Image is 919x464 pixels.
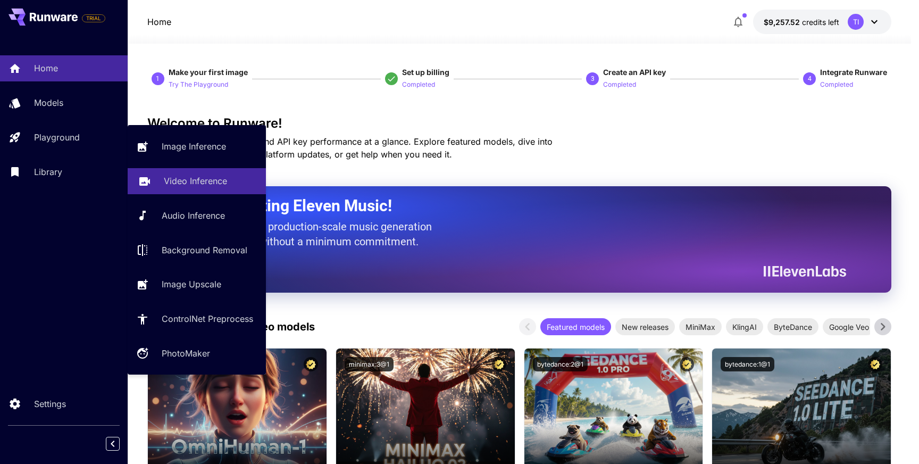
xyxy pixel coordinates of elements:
[164,175,227,187] p: Video Inference
[162,347,210,360] p: PhotoMaker
[726,321,763,333] span: KlingAI
[820,68,887,77] span: Integrate Runware
[680,357,694,371] button: Certified Model – Vetted for best performance and includes a commercial license.
[753,10,891,34] button: $9,257.52081
[174,219,440,249] p: The only way to get production-scale music generation from Eleven Labs without a minimum commitment.
[128,134,266,160] a: Image Inference
[802,18,839,27] span: credits left
[603,80,636,90] p: Completed
[34,62,58,74] p: Home
[402,80,435,90] p: Completed
[156,74,160,84] p: 1
[823,321,875,333] span: Google Veo
[128,203,266,229] a: Audio Inference
[492,357,506,371] button: Certified Model – Vetted for best performance and includes a commercial license.
[162,140,226,153] p: Image Inference
[128,271,266,297] a: Image Upscale
[128,341,266,367] a: PhotoMaker
[82,12,105,24] span: Add your payment card to enable full platform functionality.
[162,244,247,256] p: Background Removal
[34,165,62,178] p: Library
[820,80,853,90] p: Completed
[603,68,666,77] span: Create an API key
[162,312,253,325] p: ControlNet Preprocess
[868,357,882,371] button: Certified Model – Vetted for best performance and includes a commercial license.
[345,357,394,371] button: minimax:3@1
[402,68,449,77] span: Set up billing
[591,74,595,84] p: 3
[147,116,891,131] h3: Welcome to Runware!
[767,321,818,333] span: ByteDance
[679,321,722,333] span: MiniMax
[147,15,171,28] nav: breadcrumb
[169,80,228,90] p: Try The Playground
[34,96,63,109] p: Models
[764,18,802,27] span: $9,257.52
[808,74,812,84] p: 4
[128,168,266,194] a: Video Inference
[169,68,248,77] span: Make your first image
[82,14,105,22] span: TRIAL
[533,357,588,371] button: bytedance:2@1
[540,321,611,333] span: Featured models
[34,131,80,144] p: Playground
[162,209,225,222] p: Audio Inference
[721,357,774,371] button: bytedance:1@1
[764,16,839,28] div: $9,257.52081
[128,306,266,332] a: ControlNet Preprocess
[147,15,171,28] p: Home
[174,196,838,216] h2: Now Supporting Eleven Music!
[304,357,318,371] button: Certified Model – Vetted for best performance and includes a commercial license.
[162,278,221,291] p: Image Upscale
[114,434,128,453] div: Collapse sidebar
[128,237,266,263] a: Background Removal
[106,437,120,451] button: Collapse sidebar
[34,397,66,410] p: Settings
[615,321,675,333] span: New releases
[147,136,553,160] span: Check out your usage stats and API key performance at a glance. Explore featured models, dive int...
[848,14,864,30] div: TI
